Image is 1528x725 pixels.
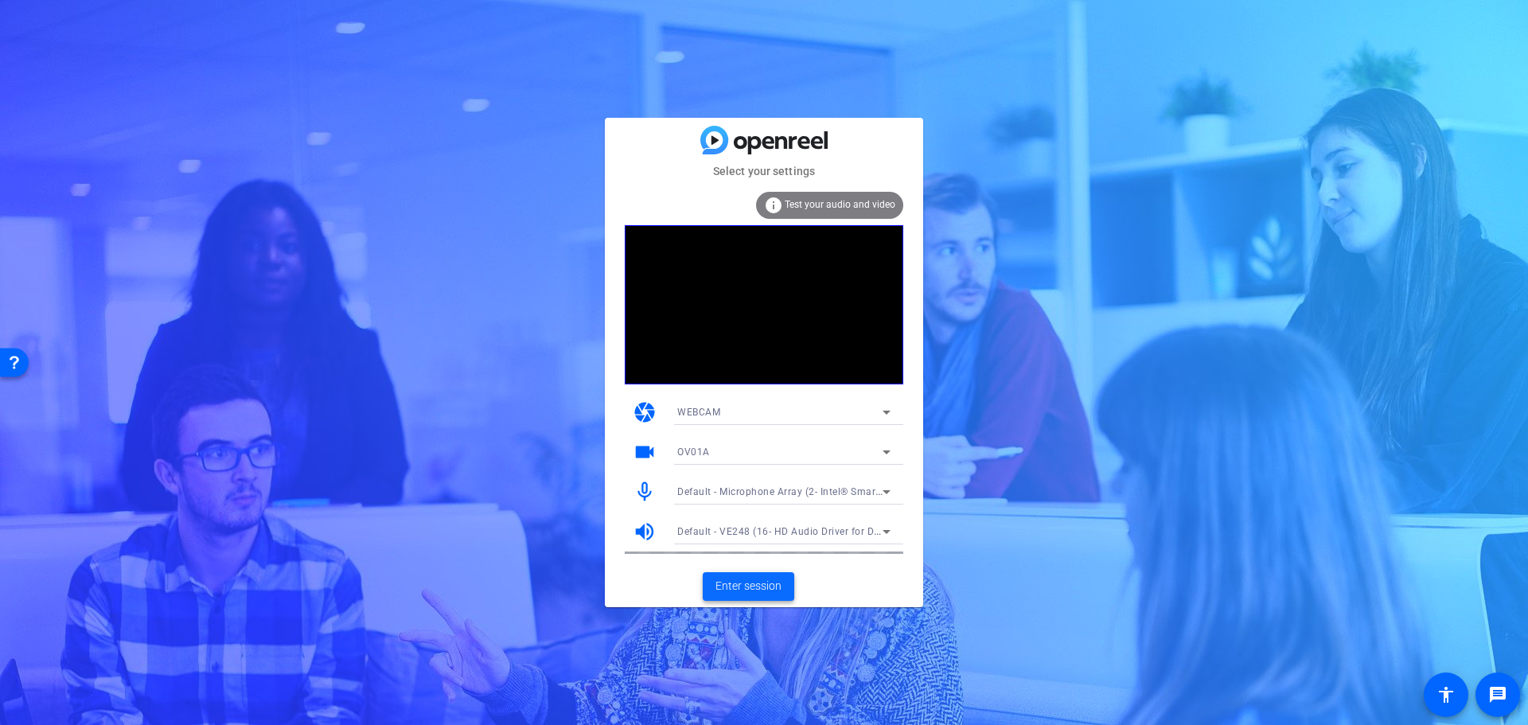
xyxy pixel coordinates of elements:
mat-icon: accessibility [1436,685,1456,704]
img: blue-gradient.svg [700,126,828,154]
button: Enter session [703,572,794,601]
mat-card-subtitle: Select your settings [605,162,923,180]
mat-icon: videocam [633,440,657,464]
span: OV01A [677,446,710,458]
mat-icon: mic_none [633,480,657,504]
mat-icon: volume_up [633,520,657,544]
mat-icon: info [764,196,783,215]
span: WEBCAM [677,407,720,418]
span: Default - VE248 (16- HD Audio Driver for Display Audio) [677,524,936,537]
span: Enter session [715,578,782,594]
mat-icon: message [1488,685,1507,704]
span: Test your audio and video [785,199,895,210]
span: Default - Microphone Array (2- Intel® Smart Sound Technology for MIPI SoundWire® Audio) [677,485,1102,497]
mat-icon: camera [633,400,657,424]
